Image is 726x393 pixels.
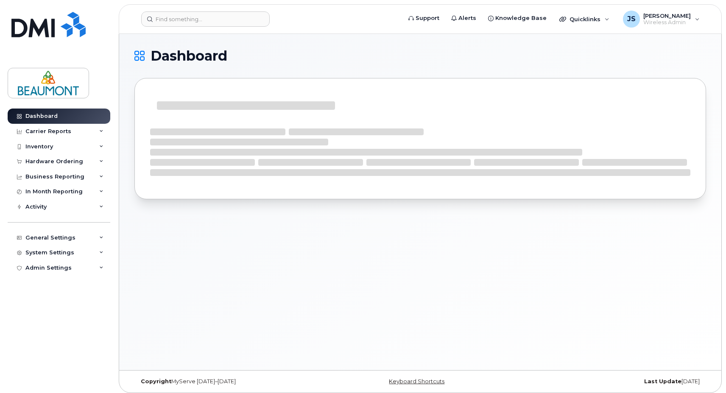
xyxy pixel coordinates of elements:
div: MyServe [DATE]–[DATE] [134,378,325,385]
div: [DATE] [516,378,706,385]
strong: Last Update [644,378,681,385]
span: Dashboard [151,50,227,62]
a: Keyboard Shortcuts [389,378,444,385]
strong: Copyright [141,378,171,385]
